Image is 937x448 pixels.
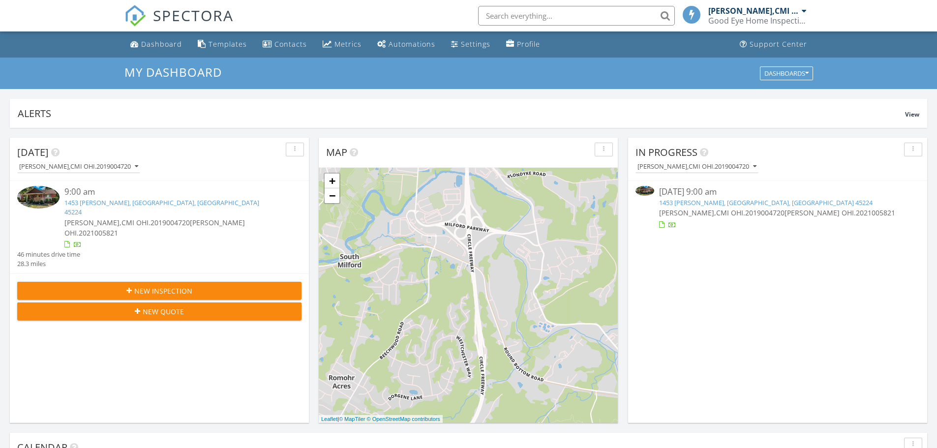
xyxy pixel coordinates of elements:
[750,39,807,49] div: Support Center
[17,160,140,174] button: [PERSON_NAME],CMI OHI.2019004720
[447,35,494,54] a: Settings
[326,146,347,159] span: Map
[19,163,138,170] div: [PERSON_NAME],CMI OHI.2019004720
[17,282,302,299] button: New Inspection
[334,39,362,49] div: Metrics
[17,146,49,159] span: [DATE]
[367,416,440,422] a: © OpenStreetMap contributors
[389,39,435,49] div: Automations
[134,286,192,296] span: New Inspection
[126,35,186,54] a: Dashboard
[319,415,443,423] div: |
[659,208,785,217] span: [PERSON_NAME],CMI OHI.2019004720
[64,198,259,216] a: 1453 [PERSON_NAME], [GEOGRAPHIC_DATA], [GEOGRAPHIC_DATA] 45224
[124,13,234,34] a: SPECTORA
[194,35,251,54] a: Templates
[209,39,247,49] div: Templates
[637,163,756,170] div: [PERSON_NAME],CMI OHI.2019004720
[478,6,675,26] input: Search everything...
[325,188,339,203] a: Zoom out
[274,39,307,49] div: Contacts
[153,5,234,26] span: SPECTORA
[325,174,339,188] a: Zoom in
[259,35,311,54] a: Contacts
[64,186,278,198] div: 9:00 am
[760,66,813,80] button: Dashboards
[17,186,60,208] img: 9556113%2Fcover_photos%2FU8rOeXfULr5dIt4eKvYk%2Fsmall.jpg
[708,6,799,16] div: [PERSON_NAME],CMI OHI.2019004720
[659,186,896,198] div: [DATE] 9:00 am
[143,306,184,317] span: New Quote
[764,70,809,77] div: Dashboards
[461,39,490,49] div: Settings
[736,35,811,54] a: Support Center
[373,35,439,54] a: Automations (Basic)
[659,198,873,207] a: 1453 [PERSON_NAME], [GEOGRAPHIC_DATA], [GEOGRAPHIC_DATA] 45224
[18,107,905,120] div: Alerts
[17,250,80,259] div: 46 minutes drive time
[141,39,182,49] div: Dashboard
[635,160,758,174] button: [PERSON_NAME],CMI OHI.2019004720
[64,218,245,238] span: [PERSON_NAME] OHI.2021005821
[124,5,146,27] img: The Best Home Inspection Software - Spectora
[124,64,222,80] span: My Dashboard
[708,16,807,26] div: Good Eye Home Inspections, Sewer Scopes & Mold Testing
[635,186,920,230] a: [DATE] 9:00 am 1453 [PERSON_NAME], [GEOGRAPHIC_DATA], [GEOGRAPHIC_DATA] 45224 [PERSON_NAME],CMI O...
[339,416,365,422] a: © MapTiler
[517,39,540,49] div: Profile
[319,35,365,54] a: Metrics
[635,186,654,196] img: 9556113%2Fcover_photos%2FU8rOeXfULr5dIt4eKvYk%2Fsmall.jpg
[635,146,697,159] span: In Progress
[502,35,544,54] a: Company Profile
[321,416,337,422] a: Leaflet
[785,208,895,217] span: [PERSON_NAME] OHI.2021005821
[17,259,80,269] div: 28.3 miles
[905,110,919,119] span: View
[64,218,190,227] span: [PERSON_NAME],CMI OHI.2019004720
[17,302,302,320] button: New Quote
[17,186,302,269] a: 9:00 am 1453 [PERSON_NAME], [GEOGRAPHIC_DATA], [GEOGRAPHIC_DATA] 45224 [PERSON_NAME],CMI OHI.2019...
